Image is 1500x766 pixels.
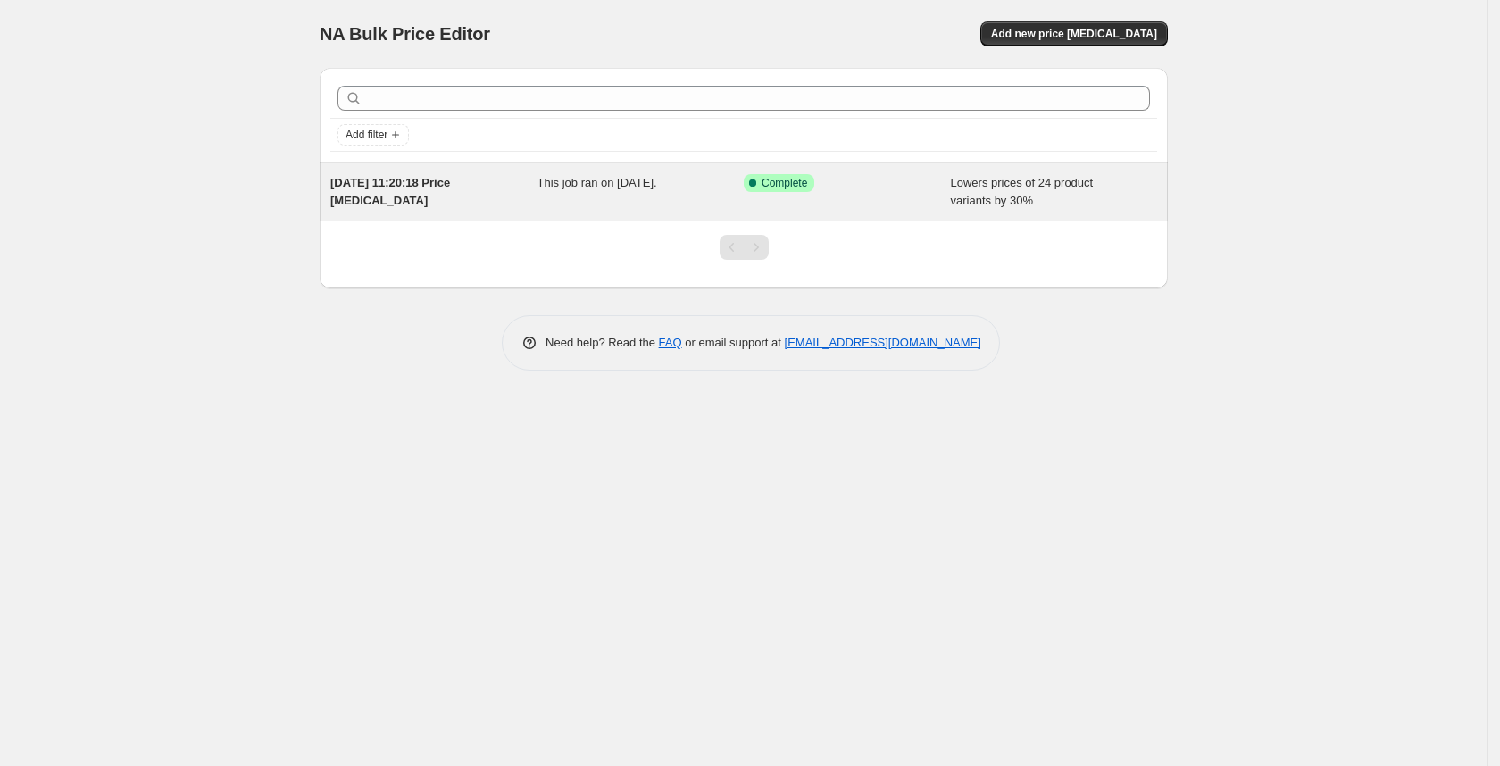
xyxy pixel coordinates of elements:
span: Complete [762,176,807,190]
a: FAQ [659,336,682,349]
span: or email support at [682,336,785,349]
button: Add new price [MEDICAL_DATA] [980,21,1168,46]
span: Add filter [346,128,387,142]
span: NA Bulk Price Editor [320,24,490,44]
span: Add new price [MEDICAL_DATA] [991,27,1157,41]
span: This job ran on [DATE]. [537,176,657,189]
button: Add filter [337,124,409,146]
span: Lowers prices of 24 product variants by 30% [951,176,1094,207]
a: [EMAIL_ADDRESS][DOMAIN_NAME] [785,336,981,349]
span: [DATE] 11:20:18 Price [MEDICAL_DATA] [330,176,450,207]
span: Need help? Read the [546,336,659,349]
nav: Pagination [720,235,769,260]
